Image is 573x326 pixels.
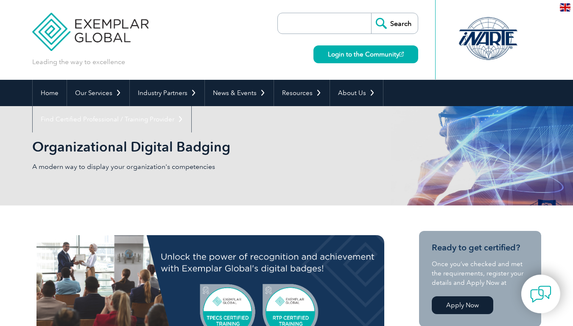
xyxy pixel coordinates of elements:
[313,45,418,63] a: Login to the Community
[205,80,274,106] a: News & Events
[432,242,528,253] h3: Ready to get certified?
[32,140,389,154] h2: Organizational Digital Badging
[130,80,204,106] a: Industry Partners
[330,80,383,106] a: About Us
[33,80,67,106] a: Home
[33,106,191,132] a: Find Certified Professional / Training Provider
[432,296,493,314] a: Apply Now
[432,259,528,287] p: Once you’ve checked and met the requirements, register your details and Apply Now at
[399,52,404,56] img: open_square.png
[530,284,551,305] img: contact-chat.png
[371,13,418,34] input: Search
[274,80,330,106] a: Resources
[32,57,125,67] p: Leading the way to excellence
[67,80,129,106] a: Our Services
[32,162,287,171] p: A modern way to display your organization's competencies
[560,3,570,11] img: en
